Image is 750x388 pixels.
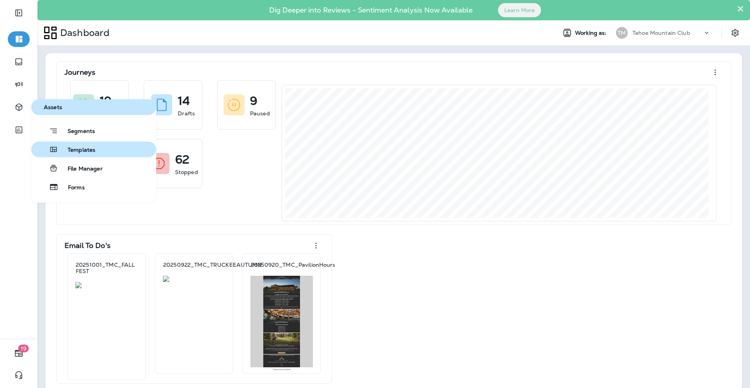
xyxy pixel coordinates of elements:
button: Close [737,2,744,15]
span: Templates [58,147,95,154]
button: Assets [31,99,156,115]
span: Working as: [575,30,608,36]
p: Dig Deeper into Reviews - Sentiment Analysis Now Available [246,9,495,11]
img: 423edde9-a1d1-476a-a306-13c688e6a080.jpg [250,276,313,370]
p: Dashboard [57,27,109,39]
p: 20250922_TMC_TRUCKEEAUTUMN [163,262,262,268]
span: Segments [58,128,95,136]
button: Settings [728,26,742,40]
p: 19 [100,97,112,105]
p: 20250920_TMC_PavilionHours [251,262,336,268]
p: Stopped [175,168,198,176]
p: Tahoe Mountain Club [632,30,690,36]
p: 20251001_TMC_FALL FEST [76,262,137,274]
span: File Manager [58,165,103,173]
div: TM [616,27,628,39]
button: File Manager [31,160,156,176]
p: 62 [175,156,189,163]
span: Forms [59,184,85,192]
p: Email To Do's [64,242,111,250]
p: Paused [250,110,270,117]
p: 9 [250,97,257,105]
button: Templates [31,142,156,157]
button: Expand Sidebar [8,5,30,21]
span: Assets [34,104,153,111]
img: 91752335-9c51-47d4-853e-28564bc2be09.jpg [75,282,138,288]
button: Forms [31,179,156,195]
button: Learn More [498,3,541,17]
button: Segments [31,123,156,138]
p: Drafts [178,110,195,117]
p: 14 [178,97,190,105]
img: dd7e2ca8-e385-4592-93ac-cf177dcc28d5.jpg [163,276,225,282]
span: 19 [18,345,29,352]
p: Journeys [64,68,95,76]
